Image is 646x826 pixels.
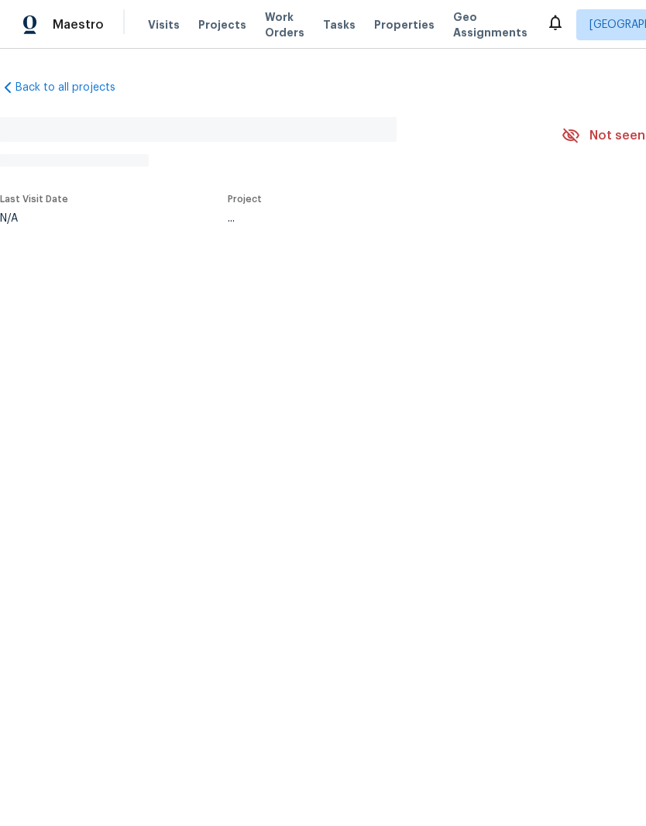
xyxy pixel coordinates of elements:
[323,19,356,30] span: Tasks
[374,17,435,33] span: Properties
[53,17,104,33] span: Maestro
[228,194,262,204] span: Project
[453,9,527,40] span: Geo Assignments
[265,9,304,40] span: Work Orders
[228,213,525,224] div: ...
[148,17,180,33] span: Visits
[198,17,246,33] span: Projects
